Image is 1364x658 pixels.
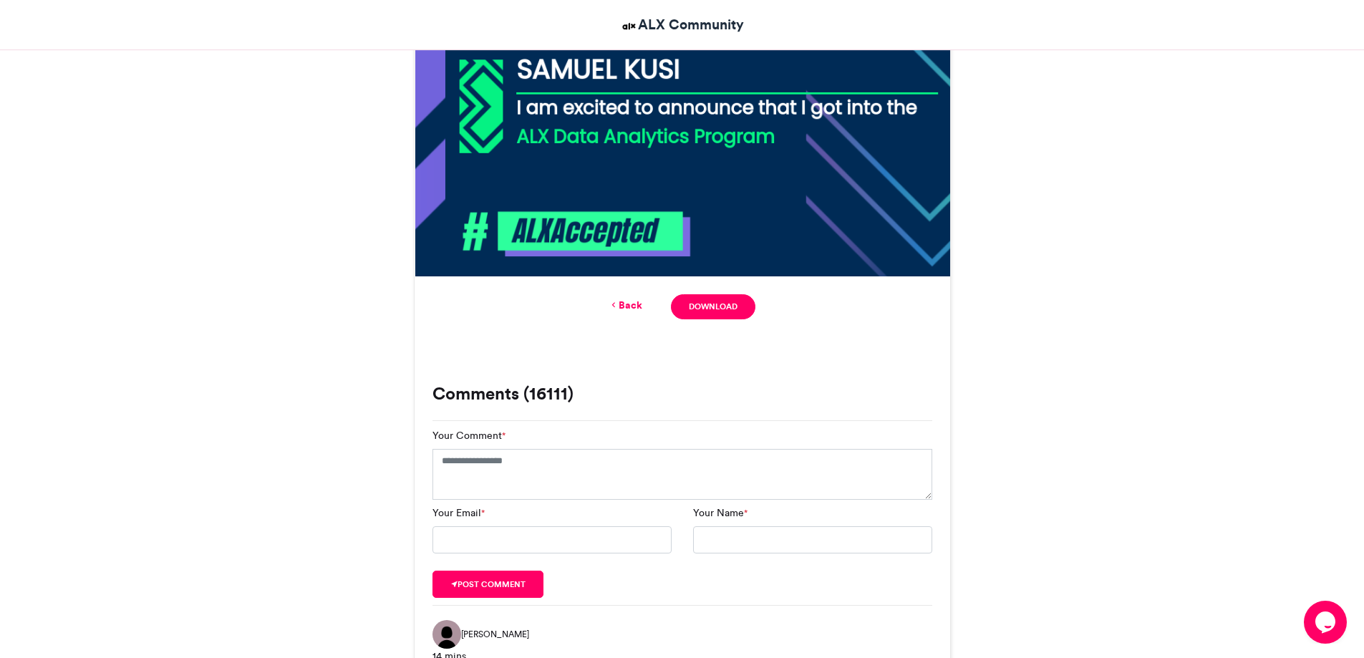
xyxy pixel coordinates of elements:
label: Your Name [693,505,748,521]
label: Your Comment [432,428,506,443]
img: ALX Community [620,17,638,35]
a: Download [671,294,755,319]
button: Post comment [432,571,544,598]
h3: Comments (16111) [432,385,932,402]
a: Back [609,298,642,313]
span: [PERSON_NAME] [461,628,529,641]
img: Joanne [432,620,461,649]
label: Your Email [432,505,485,521]
iframe: chat widget [1304,601,1350,644]
a: ALX Community [620,14,744,35]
